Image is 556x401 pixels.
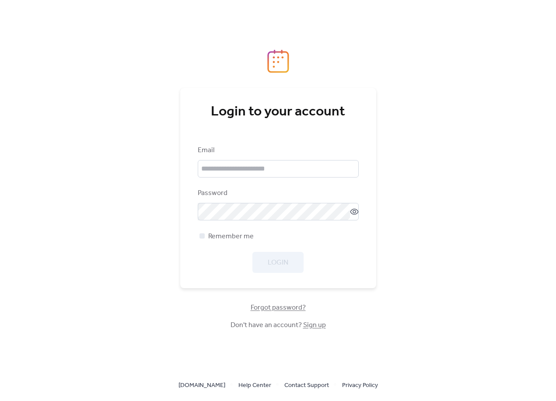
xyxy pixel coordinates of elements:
[238,380,271,391] a: Help Center
[198,188,357,199] div: Password
[178,380,225,391] a: [DOMAIN_NAME]
[231,320,326,331] span: Don't have an account?
[342,380,378,391] a: Privacy Policy
[208,231,254,242] span: Remember me
[198,145,357,156] div: Email
[198,103,359,121] div: Login to your account
[251,305,306,310] a: Forgot password?
[238,380,271,391] span: Help Center
[251,303,306,313] span: Forgot password?
[284,380,329,391] a: Contact Support
[342,380,378,391] span: Privacy Policy
[303,318,326,332] a: Sign up
[267,49,289,73] img: logo
[178,380,225,391] span: [DOMAIN_NAME]
[284,380,329,391] span: Contact Support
